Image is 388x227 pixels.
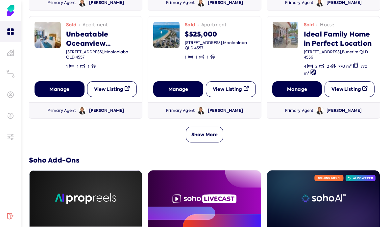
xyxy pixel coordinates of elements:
button: Show More [186,127,223,142]
span: Sold [66,22,76,28]
div: [PERSON_NAME] [89,108,124,113]
div: Primary Agent [47,108,76,113]
img: Avatar of Trudy Hickey [79,107,86,114]
h3: Soho Add-Ons [29,156,380,165]
img: image [153,22,180,48]
img: Soho Agent Portal Home [5,5,16,16]
span: 1 [207,55,208,60]
span: apartment [201,22,227,28]
div: Ideal Family Home in Perfect Location [304,28,375,48]
span: 1 [88,64,89,69]
span: 1 [196,55,197,60]
img: image [272,22,299,48]
span: 770 m² [338,64,352,69]
button: View Listing [87,81,137,97]
span: 1 [77,64,79,69]
button: Manage [153,81,203,97]
span: 1 [66,64,68,69]
button: View Listing [325,81,375,97]
span: Sold [185,22,195,28]
span: 2 [315,64,318,69]
button: Manage [35,81,85,97]
span: 770 m² [304,64,368,76]
div: Primary Agent [285,108,314,113]
button: Manage [272,81,322,97]
span: house [320,22,334,28]
div: [STREET_ADDRESS] , Buderim QLD 4556 [304,49,375,60]
span: apartment [83,22,108,28]
div: [PERSON_NAME] [208,108,243,113]
div: $525,000 [185,28,255,39]
span: 4 [304,64,306,69]
div: [STREET_ADDRESS] , Mooloolaba QLD 4557 [66,49,137,60]
img: Avatar of Trudy Hickey [197,107,205,114]
div: Primary Agent [166,108,195,113]
span: 1 [185,55,186,60]
div: [PERSON_NAME] [327,108,362,113]
div: Unbeatable Oceanview Apartment [66,28,137,48]
img: image [35,22,61,48]
div: [STREET_ADDRESS] , Mooloolaba QLD 4557 [185,40,255,51]
img: Avatar of Trudy Hickey [316,107,324,114]
span: Sold [304,22,314,28]
button: View Listing [206,81,256,97]
span: 2 [327,64,329,69]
